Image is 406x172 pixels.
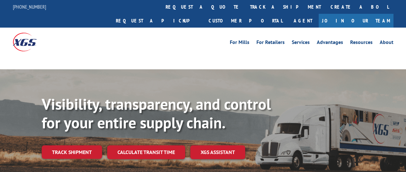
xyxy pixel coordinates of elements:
a: For Retailers [256,40,285,47]
a: For Mills [230,40,249,47]
a: [PHONE_NUMBER] [13,4,46,10]
a: Calculate transit time [107,145,185,159]
a: Agent [287,14,319,28]
a: Resources [350,40,373,47]
a: Join Our Team [319,14,393,28]
b: Visibility, transparency, and control for your entire supply chain. [42,94,271,133]
a: About [380,40,393,47]
a: XGS ASSISTANT [190,145,245,159]
a: Request a pickup [111,14,204,28]
a: Customer Portal [204,14,287,28]
a: Services [292,40,310,47]
a: Track shipment [42,145,102,159]
a: Advantages [317,40,343,47]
